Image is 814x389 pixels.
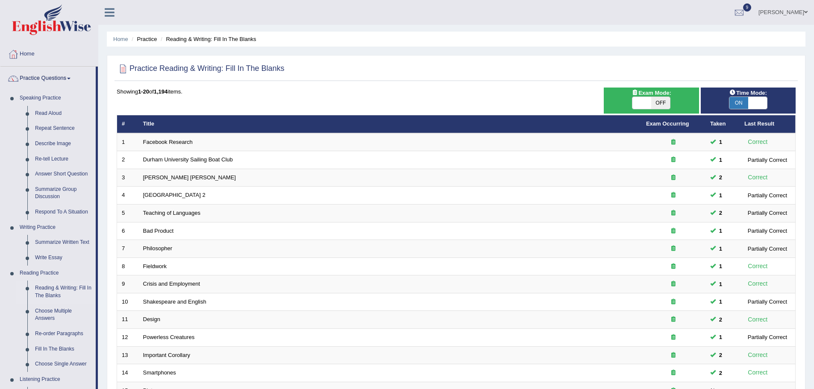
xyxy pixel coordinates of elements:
[31,136,96,152] a: Describe Image
[143,174,236,181] a: [PERSON_NAME] [PERSON_NAME]
[646,245,701,253] div: Exam occurring question
[143,263,167,269] a: Fieldwork
[117,293,138,311] td: 10
[129,35,157,43] li: Practice
[117,257,138,275] td: 8
[31,357,96,372] a: Choose Single Answer
[716,208,726,217] span: You can still take this question
[16,220,96,235] a: Writing Practice
[716,369,726,377] span: You can still take this question
[117,151,138,169] td: 2
[117,311,138,329] td: 11
[143,245,173,252] a: Philosopher
[646,156,701,164] div: Exam occurring question
[0,42,98,64] a: Home
[604,88,699,114] div: Show exams occurring in exams
[0,67,96,88] a: Practice Questions
[31,326,96,342] a: Re-order Paragraphs
[117,346,138,364] td: 13
[16,372,96,387] a: Listening Practice
[31,235,96,250] a: Summarize Written Text
[744,315,771,325] div: Correct
[740,115,796,133] th: Last Result
[646,174,701,182] div: Exam occurring question
[705,115,740,133] th: Taken
[117,62,285,75] h2: Practice Reading & Writing: Fill In The Blanks
[716,262,726,271] span: You can still take this question
[716,226,726,235] span: You can still take this question
[138,88,149,95] b: 1-20
[744,137,771,147] div: Correct
[716,315,726,324] span: You can still take this question
[143,210,200,216] a: Teaching of Languages
[743,3,752,12] span: 9
[31,106,96,121] a: Read Aloud
[143,228,174,234] a: Bad Product
[716,333,726,342] span: You can still take this question
[646,191,701,199] div: Exam occurring question
[31,182,96,205] a: Summarize Group Discussion
[646,369,701,377] div: Exam occurring question
[143,352,191,358] a: Important Corollary
[143,139,193,145] a: Facebook Research
[31,152,96,167] a: Re-tell Lecture
[716,244,726,253] span: You can still take this question
[744,368,771,377] div: Correct
[744,208,790,217] div: Partially Correct
[646,209,701,217] div: Exam occurring question
[31,205,96,220] a: Respond To A Situation
[744,333,790,342] div: Partially Correct
[143,281,200,287] a: Crisis and Employment
[31,167,96,182] a: Answer Short Question
[113,36,128,42] a: Home
[744,350,771,360] div: Correct
[117,275,138,293] td: 9
[726,88,770,97] span: Time Mode:
[31,121,96,136] a: Repeat Sentence
[716,351,726,360] span: You can still take this question
[159,35,256,43] li: Reading & Writing: Fill In The Blanks
[716,137,726,146] span: You can still take this question
[716,280,726,289] span: You can still take this question
[744,244,790,253] div: Partially Correct
[117,133,138,151] td: 1
[716,173,726,182] span: You can still take this question
[646,227,701,235] div: Exam occurring question
[646,316,701,324] div: Exam occurring question
[117,169,138,187] td: 3
[646,351,701,360] div: Exam occurring question
[117,364,138,382] td: 14
[117,328,138,346] td: 12
[143,334,195,340] a: Powerless Creatures
[744,155,790,164] div: Partially Correct
[744,191,790,200] div: Partially Correct
[744,279,771,289] div: Correct
[646,333,701,342] div: Exam occurring question
[143,369,176,376] a: Smartphones
[31,281,96,303] a: Reading & Writing: Fill In The Blanks
[16,266,96,281] a: Reading Practice
[138,115,641,133] th: Title
[143,298,206,305] a: Shakespeare and English
[628,88,674,97] span: Exam Mode:
[31,304,96,326] a: Choose Multiple Answers
[716,297,726,306] span: You can still take this question
[143,156,233,163] a: Durham University Sailing Boat Club
[716,155,726,164] span: You can still take this question
[744,297,790,306] div: Partially Correct
[117,240,138,258] td: 7
[31,342,96,357] a: Fill In The Blanks
[143,192,206,198] a: [GEOGRAPHIC_DATA] 2
[31,250,96,266] a: Write Essay
[117,205,138,222] td: 5
[646,138,701,146] div: Exam occurring question
[154,88,168,95] b: 1,194
[651,97,670,109] span: OFF
[646,263,701,271] div: Exam occurring question
[744,226,790,235] div: Partially Correct
[117,88,796,96] div: Showing of items.
[646,280,701,288] div: Exam occurring question
[117,222,138,240] td: 6
[117,115,138,133] th: #
[646,120,689,127] a: Exam Occurring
